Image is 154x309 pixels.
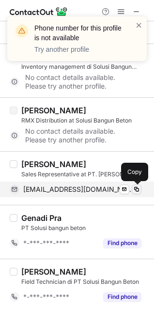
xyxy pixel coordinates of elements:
p: Try another profile [34,45,123,54]
div: No contact details available. Please try another profile. [10,74,148,90]
div: [PERSON_NAME] [21,159,86,169]
div: [PERSON_NAME] [21,106,86,115]
header: Phone number for this profile is not available [34,23,123,43]
span: [EMAIL_ADDRESS][DOMAIN_NAME] [23,185,134,194]
div: Sales Representative at PT. [PERSON_NAME] [21,170,148,179]
div: [PERSON_NAME] [21,267,86,277]
div: RMX Distribution at Solusi Bangun Beton [21,116,148,125]
div: Genadi Pra [21,213,62,223]
button: Reveal Button [103,238,141,248]
div: Field Technician di PT Solusi Bangun Beton [21,278,148,286]
div: No contact details available. Please try another profile. [10,128,148,143]
img: warning [14,23,30,39]
div: PT Solusi bangun beton [21,224,148,232]
img: ContactOut v5.3.10 [10,6,68,17]
button: Reveal Button [103,292,141,302]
